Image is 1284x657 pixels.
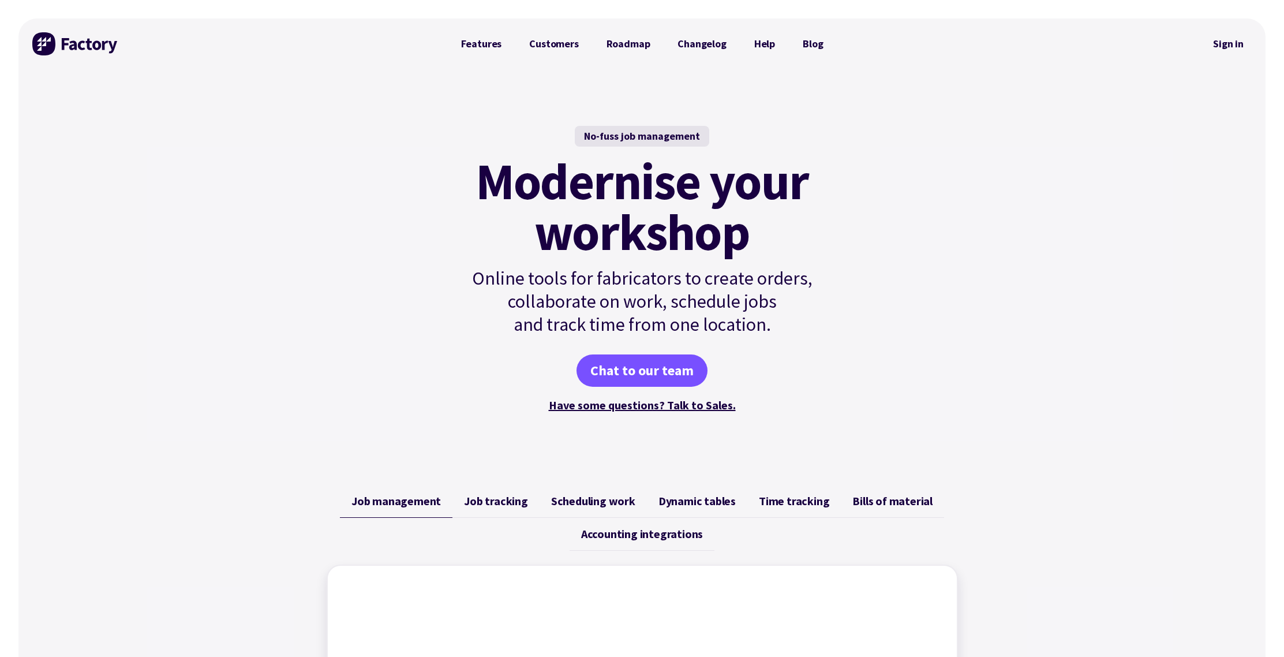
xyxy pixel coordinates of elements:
span: Job management [351,494,441,508]
div: No-fuss job management [575,126,709,147]
a: Customers [515,32,592,55]
img: Factory [32,32,119,55]
span: Scheduling work [551,494,635,508]
span: Accounting integrations [581,527,703,541]
nav: Secondary Navigation [1205,31,1252,57]
span: Time tracking [759,494,829,508]
a: Have some questions? Talk to Sales. [549,398,736,412]
a: Features [447,32,516,55]
p: Online tools for fabricators to create orders, collaborate on work, schedule jobs and track time ... [447,267,837,336]
span: Dynamic tables [658,494,736,508]
a: Blog [789,32,837,55]
nav: Primary Navigation [447,32,837,55]
a: Chat to our team [577,354,707,387]
a: Sign in [1205,31,1252,57]
span: Bills of material [852,494,933,508]
a: Help [740,32,789,55]
a: Changelog [664,32,740,55]
mark: Modernise your workshop [476,156,808,257]
a: Roadmap [593,32,664,55]
span: Job tracking [464,494,528,508]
